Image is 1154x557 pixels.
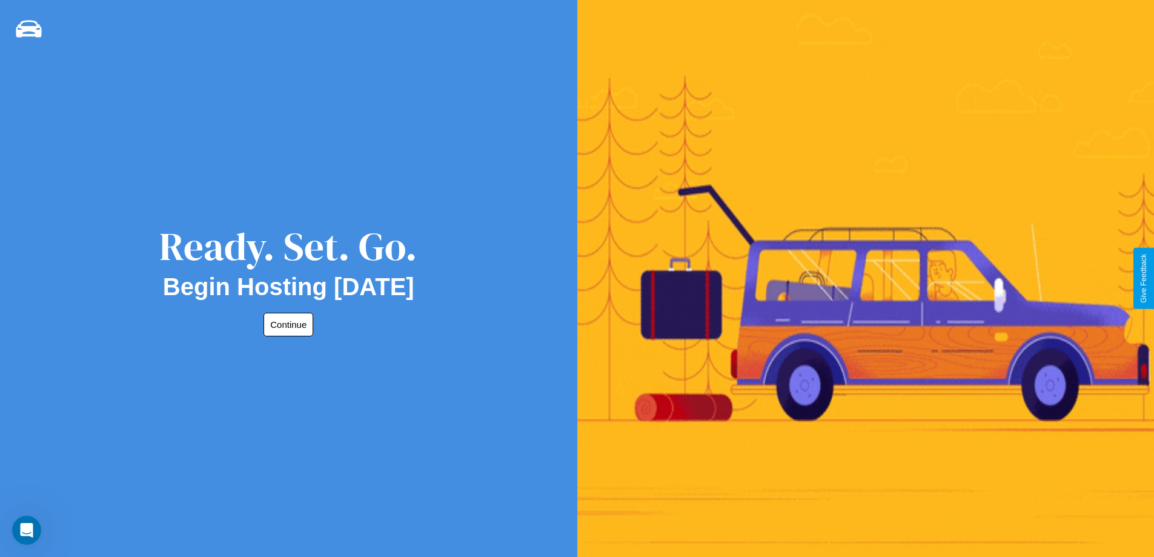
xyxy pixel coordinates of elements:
h2: Begin Hosting [DATE] [163,273,414,301]
div: Ready. Set. Go. [159,219,417,273]
div: Give Feedback [1139,254,1148,303]
button: Continue [264,313,313,336]
iframe: Intercom live chat [12,516,41,545]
